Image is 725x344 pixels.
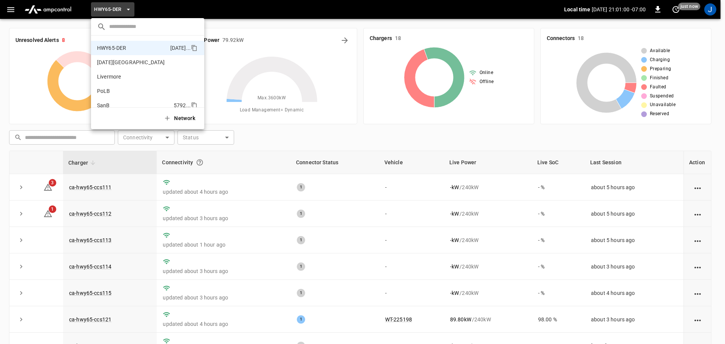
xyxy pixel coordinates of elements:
[97,73,121,80] p: Livermore
[97,102,110,109] p: SanB
[97,87,110,95] p: PoLB
[159,111,201,126] button: Network
[97,44,126,52] p: HWY65-DER
[190,43,199,52] div: copy
[97,59,165,66] p: [DATE][GEOGRAPHIC_DATA]
[190,101,199,110] div: copy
